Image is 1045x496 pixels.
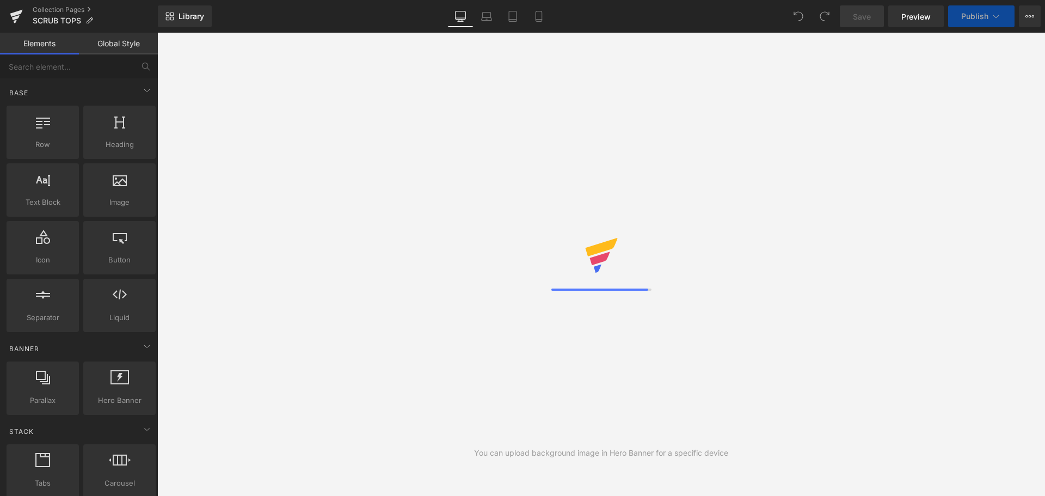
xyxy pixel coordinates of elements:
a: Global Style [79,33,158,54]
span: Separator [10,312,76,323]
span: Stack [8,426,35,437]
span: Library [179,11,204,21]
span: Base [8,88,29,98]
a: New Library [158,5,212,27]
span: Liquid [87,312,152,323]
button: Publish [948,5,1015,27]
a: Collection Pages [33,5,158,14]
span: Row [10,139,76,150]
span: Tabs [10,477,76,489]
span: Save [853,11,871,22]
span: Publish [961,12,988,21]
a: Mobile [526,5,552,27]
span: Preview [901,11,931,22]
div: You can upload background image in Hero Banner for a specific device [474,447,728,459]
span: Heading [87,139,152,150]
span: Button [87,254,152,266]
span: SCRUB TOPS [33,16,81,25]
button: Redo [814,5,835,27]
span: Banner [8,344,40,354]
a: Preview [888,5,944,27]
span: Carousel [87,477,152,489]
span: Parallax [10,395,76,406]
span: Hero Banner [87,395,152,406]
a: Desktop [447,5,474,27]
span: Icon [10,254,76,266]
span: Image [87,197,152,208]
span: Text Block [10,197,76,208]
a: Laptop [474,5,500,27]
a: Tablet [500,5,526,27]
button: Undo [788,5,809,27]
button: More [1019,5,1041,27]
